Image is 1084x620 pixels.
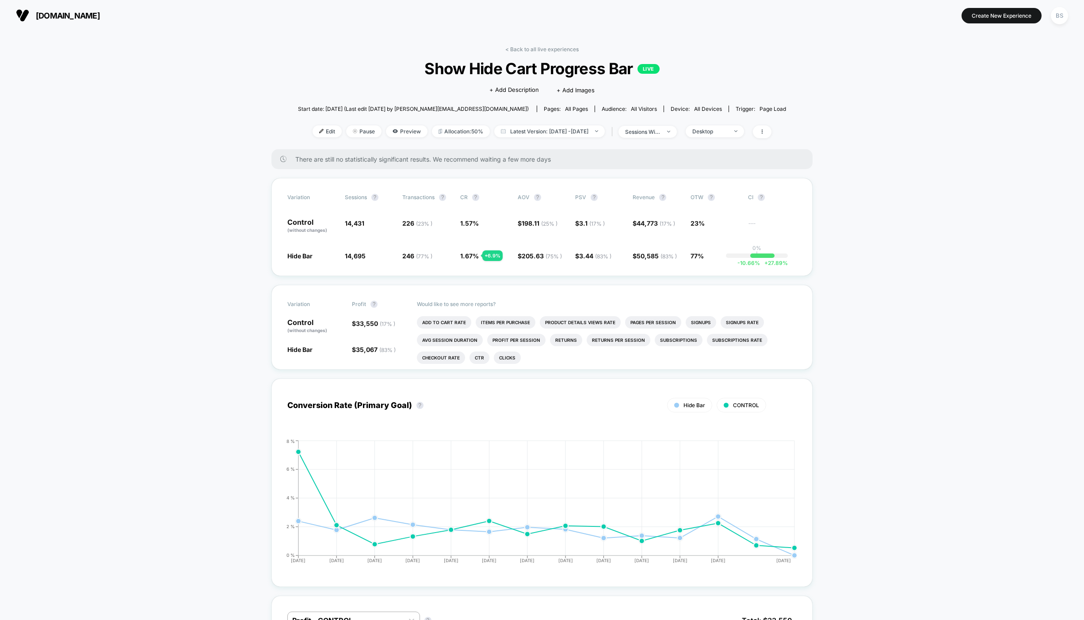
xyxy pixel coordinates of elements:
span: ( 17 % ) [380,321,395,327]
tspan: [DATE] [520,558,534,563]
tspan: [DATE] [558,558,573,563]
span: AOV [518,194,530,200]
tspan: [DATE] [596,558,611,563]
li: Clicks [494,352,521,364]
button: ? [370,301,378,308]
button: [DOMAIN_NAME] [13,8,103,23]
span: ( 17 % ) [660,220,675,227]
img: calendar [501,129,506,133]
div: Trigger: [736,106,786,112]
span: $ [575,219,605,227]
span: Variation [287,194,336,201]
span: all devices [694,106,722,112]
span: ( 17 % ) [589,220,605,227]
span: all pages [565,106,588,112]
li: Ctr [469,352,489,364]
span: Edit [313,125,342,137]
img: end [595,130,598,132]
span: ( 77 % ) [416,253,432,260]
li: Add To Cart Rate [417,316,471,329]
span: 50,585 [637,252,677,260]
span: + [764,260,768,266]
span: Start date: [DATE] (Last edit [DATE] by [PERSON_NAME][EMAIL_ADDRESS][DOMAIN_NAME]) [298,106,529,112]
span: --- [748,221,797,234]
li: Checkout Rate [417,352,465,364]
span: Sessions [345,194,367,200]
span: There are still no statistically significant results. We recommend waiting a few more days [295,155,795,163]
span: $ [575,252,611,260]
tspan: [DATE] [405,558,420,563]
span: OTW [691,194,739,201]
span: $ [633,252,677,260]
span: Device: [664,106,729,112]
p: Control [287,319,344,334]
tspan: [DATE] [711,558,725,563]
tspan: 0 % [286,552,295,558]
span: Profit [352,301,366,307]
li: Product Details Views Rate [540,316,621,329]
span: (without changes) [287,328,327,333]
span: 14,695 [345,252,366,260]
li: Profit Per Session [487,334,546,346]
button: ? [659,194,666,201]
tspan: 2 % [286,524,295,529]
tspan: [DATE] [444,558,458,563]
img: Visually logo [16,9,29,22]
li: Signups Rate [721,316,764,329]
li: Returns Per Session [587,334,650,346]
span: -10.66 % [737,260,760,266]
img: end [353,129,357,133]
tspan: [DATE] [367,558,382,563]
li: Signups [686,316,716,329]
img: end [667,131,670,132]
li: Pages Per Session [625,316,681,329]
span: $ [518,219,557,227]
span: 1.57 % [460,219,479,227]
span: ( 25 % ) [541,220,557,227]
span: 3.1 [579,219,605,227]
li: Subscriptions Rate [707,334,767,346]
div: CONVERSION_RATE [279,439,788,571]
span: 35,067 [356,346,396,353]
li: Items Per Purchase [476,316,535,329]
p: LIVE [637,64,660,74]
span: $ [352,346,396,353]
div: Pages: [544,106,588,112]
span: 198.11 [522,219,557,227]
span: 246 [402,252,432,260]
div: BS [1051,7,1068,24]
span: Hide Bar [683,402,705,408]
span: ( 83 % ) [660,253,677,260]
tspan: [DATE] [777,558,791,563]
tspan: 4 % [286,495,295,500]
span: + Add Description [489,86,539,95]
span: Page Load [760,106,786,112]
p: Would like to see more reports? [417,301,797,307]
button: ? [758,194,765,201]
div: + 6.9 % [482,250,503,261]
button: ? [416,402,424,409]
div: Audience: [602,106,657,112]
tspan: [DATE] [329,558,344,563]
button: ? [708,194,715,201]
p: Control [287,219,336,234]
span: Latest Version: [DATE] - [DATE] [494,125,605,137]
span: $ [352,320,395,327]
tspan: [DATE] [291,558,305,563]
span: ( 75 % ) [546,253,562,260]
li: Avg Session Duration [417,334,483,346]
p: | [756,251,758,258]
span: 33,550 [356,320,395,327]
span: Show Hide Cart Progress Bar [322,59,761,78]
tspan: [DATE] [634,558,649,563]
span: Hide Bar [287,252,313,260]
span: Pause [346,125,382,137]
button: ? [439,194,446,201]
span: (without changes) [287,227,327,233]
tspan: 8 % [286,438,295,443]
span: CI [748,194,797,201]
span: 226 [402,219,432,227]
p: 0% [752,245,761,251]
li: Returns [550,334,582,346]
span: 3.44 [579,252,611,260]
